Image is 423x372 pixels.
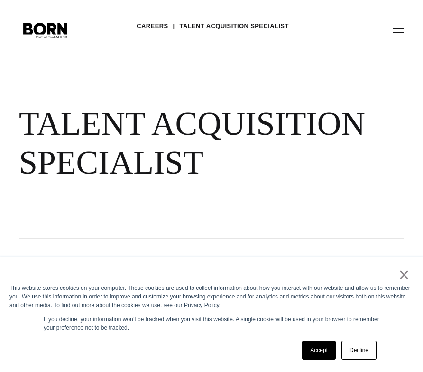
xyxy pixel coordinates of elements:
[9,284,414,309] div: This website stores cookies on your computer. These cookies are used to collect information about...
[19,104,404,182] div: TALENT ACQUISITION SPECIALIST
[387,20,410,40] button: Open
[302,341,336,360] a: Accept
[341,341,377,360] a: Decline
[398,270,410,279] a: ×
[44,315,379,332] p: If you decline, your information won’t be tracked when you visit this website. A single cookie wi...
[180,19,289,33] a: TALENT ACQUISITION SPECIALIST
[137,19,168,33] a: Careers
